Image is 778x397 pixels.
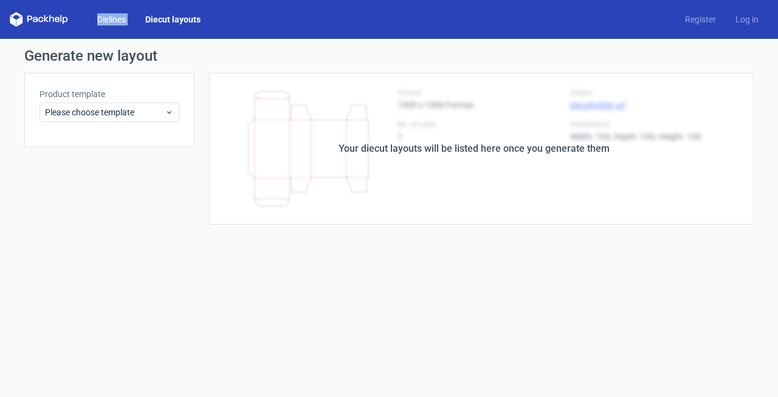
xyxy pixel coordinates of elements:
a: Register [675,13,726,25]
a: Log in [726,13,768,25]
a: Dielines [88,13,136,25]
label: Product template [40,88,179,100]
span: Please choose template [45,106,165,118]
div: Your diecut layouts will be listed here once you generate them [339,141,610,156]
h1: Generate new layout [24,49,754,63]
a: Diecut layouts [136,13,210,25]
